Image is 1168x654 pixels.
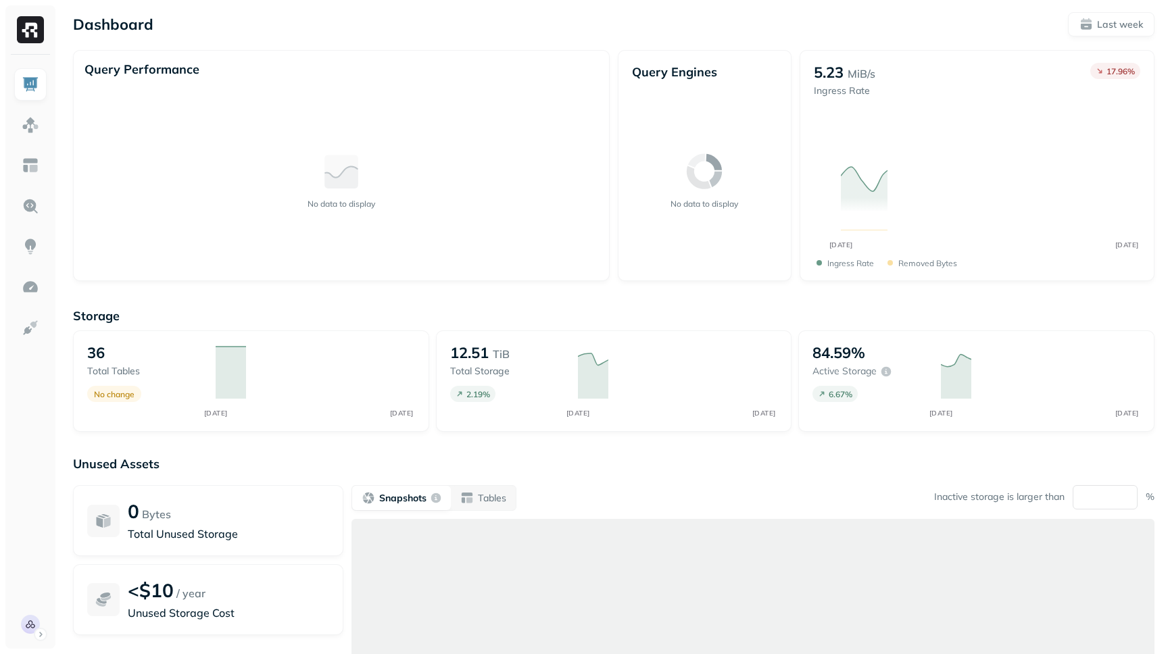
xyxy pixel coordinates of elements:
img: Dashboard [22,76,39,93]
p: Total Unused Storage [128,526,329,542]
tspan: [DATE] [1115,241,1138,249]
p: No change [94,389,135,399]
p: Active storage [812,365,877,378]
p: Total storage [450,365,565,378]
p: 17.96 % [1106,66,1135,76]
tspan: [DATE] [1115,409,1138,418]
img: Integrations [22,319,39,336]
p: Bytes [142,506,171,522]
tspan: [DATE] [389,409,413,418]
img: Rula [21,615,40,634]
p: Last week [1097,18,1143,31]
p: / year [176,585,205,601]
img: Insights [22,238,39,255]
p: Query Performance [84,61,199,77]
img: Asset Explorer [22,157,39,174]
p: Ingress Rate [814,84,875,97]
button: Last week [1068,12,1154,36]
tspan: [DATE] [929,409,952,418]
p: Unused Assets [73,456,1154,472]
p: <$10 [128,578,174,602]
tspan: [DATE] [752,409,776,418]
tspan: [DATE] [203,409,227,418]
p: Tables [478,492,506,505]
p: Inactive storage is larger than [934,490,1065,503]
p: Snapshots [379,492,427,505]
p: 12.51 [450,343,489,362]
img: Ryft [17,16,44,43]
p: 2.19 % [466,389,490,399]
p: 84.59% [812,343,865,362]
p: 5.23 [814,63,844,82]
img: Query Explorer [22,197,39,215]
p: Dashboard [73,15,153,34]
p: 6.67 % [829,389,852,399]
p: 36 [87,343,105,362]
p: Removed bytes [898,258,957,268]
p: MiB/s [848,66,875,82]
img: Optimization [22,278,39,296]
p: No data to display [671,199,738,209]
img: Assets [22,116,39,134]
tspan: [DATE] [829,241,852,249]
p: TiB [493,346,510,362]
p: Ingress Rate [827,258,874,268]
p: % [1146,490,1154,503]
p: Query Engines [632,64,777,80]
p: Unused Storage Cost [128,605,329,621]
p: No data to display [308,199,375,209]
tspan: [DATE] [566,409,590,418]
p: Total tables [87,365,202,378]
p: 0 [128,499,139,523]
p: Storage [73,308,1154,324]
